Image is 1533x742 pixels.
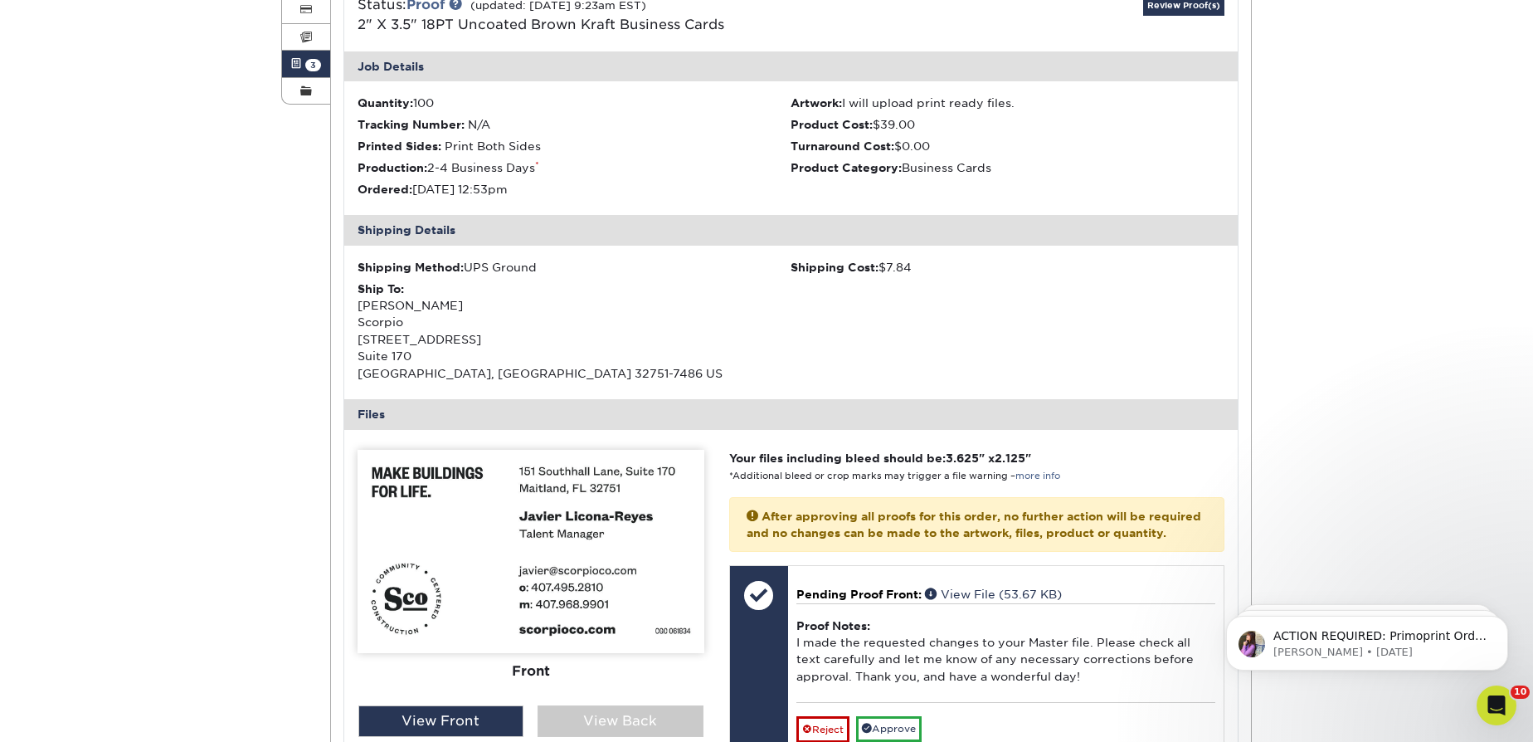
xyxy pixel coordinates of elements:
strong: Turnaround Cost: [791,139,894,153]
li: I will upload print ready files. [791,95,1224,111]
li: 100 [358,95,791,111]
div: I made the requested changes to your Master file. Please check all text carefully and let me know... [796,603,1215,702]
div: Shipping Details [344,215,1239,245]
span: 3 [305,59,321,71]
span: Print Both Sides [445,139,541,153]
strong: Artwork: [791,96,842,110]
iframe: Intercom live chat [1477,686,1516,725]
span: Pending Proof Front: [796,588,922,601]
li: $39.00 [791,116,1224,133]
div: Front [358,652,704,689]
strong: Proof Notes: [796,619,870,632]
span: N/A [468,118,490,131]
div: View Front [358,705,524,737]
div: View Back [538,705,703,737]
strong: Tracking Number: [358,118,465,131]
li: [DATE] 12:53pm [358,181,791,198]
div: Files [344,399,1239,429]
li: 2-4 Business Days [358,159,791,176]
div: UPS Ground [358,259,791,276]
span: 3.625 [946,452,979,465]
span: ACTION REQUIRED: Primoprint Order 2594-42147-28593 Thank you for placing your print order with Pr... [72,48,285,408]
strong: Ordered: [358,183,412,196]
strong: After approving all proofs for this order, no further action will be required and no changes can ... [747,510,1201,539]
a: View File (53.67 KB) [925,588,1062,601]
div: $7.84 [791,259,1224,276]
span: 10 [1511,686,1530,699]
strong: Product Cost: [791,118,873,131]
a: 2" X 3.5" 18PT Uncoated Brown Kraft Business Cards [358,17,724,32]
div: Job Details [344,51,1239,81]
li: Business Cards [791,159,1224,176]
div: [PERSON_NAME] Scorpio [STREET_ADDRESS] Suite 170 [GEOGRAPHIC_DATA], [GEOGRAPHIC_DATA] 32751-7486 US [358,281,791,382]
li: $0.00 [791,138,1224,154]
strong: Quantity: [358,96,413,110]
a: 3 [282,51,330,77]
strong: Ship To: [358,282,404,295]
a: Approve [856,716,922,742]
small: *Additional bleed or crop marks may trigger a file warning – [729,471,1060,481]
strong: Product Category: [791,161,902,174]
span: 2.125 [995,452,1025,465]
a: more info [1015,471,1060,481]
strong: Printed Sides: [358,139,441,153]
strong: Shipping Method: [358,261,464,274]
strong: Shipping Cost: [791,261,878,274]
iframe: Intercom notifications message [1201,581,1533,697]
strong: Production: [358,161,427,174]
strong: Your files including bleed should be: " x " [729,452,1031,465]
p: Message from Erica, sent 4w ago [72,64,286,79]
